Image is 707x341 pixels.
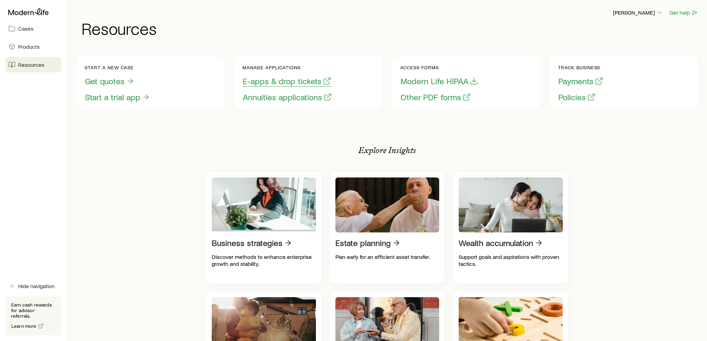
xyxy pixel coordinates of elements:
[6,57,61,72] a: Resources
[242,92,332,103] button: Annuities applications
[6,21,61,36] a: Cases
[459,177,563,232] img: Wealth accumulation
[18,283,55,290] span: Hide navigation
[6,278,61,294] button: Hide navigation
[335,238,391,248] p: Estate planning
[453,172,568,283] a: Wealth accumulationSupport goals and aspirations with proven tactics.
[400,65,479,70] p: Access forms
[400,92,471,103] button: Other PDF forms
[81,20,699,37] h1: Resources
[6,39,61,54] a: Products
[212,238,282,248] p: Business strategies
[669,9,699,17] button: Get help
[558,92,596,103] button: Policies
[212,253,316,267] p: Discover methods to enhance enterprise growth and stability.
[459,253,563,267] p: Support goals and aspirations with proven tactics.
[85,92,150,103] button: Start a trial app
[330,172,445,283] a: Estate planningPlan early for an efficient asset transfer.
[400,76,479,87] button: Modern Life HIPAA
[85,76,135,87] button: Get quotes
[18,61,44,68] span: Resources
[459,238,533,248] p: Wealth accumulation
[11,302,56,319] p: Earn cash rewards for advisor referrals.
[613,9,663,17] button: [PERSON_NAME]
[212,177,316,232] img: Business strategies
[6,296,61,335] div: Earn cash rewards for advisor referrals.Learn more
[358,145,416,155] p: Explore Insights
[242,76,332,87] button: E-apps & drop tickets
[11,324,37,328] span: Learn more
[18,25,33,32] span: Cases
[335,253,440,260] p: Plan early for an efficient asset transfer.
[558,76,604,87] button: Payments
[85,65,150,70] p: Start a new case
[613,9,663,16] p: [PERSON_NAME]
[18,43,40,50] span: Products
[558,65,604,70] p: Track business
[335,177,440,232] img: Estate planning
[242,65,332,70] p: Manage applications
[206,172,321,283] a: Business strategiesDiscover methods to enhance enterprise growth and stability.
